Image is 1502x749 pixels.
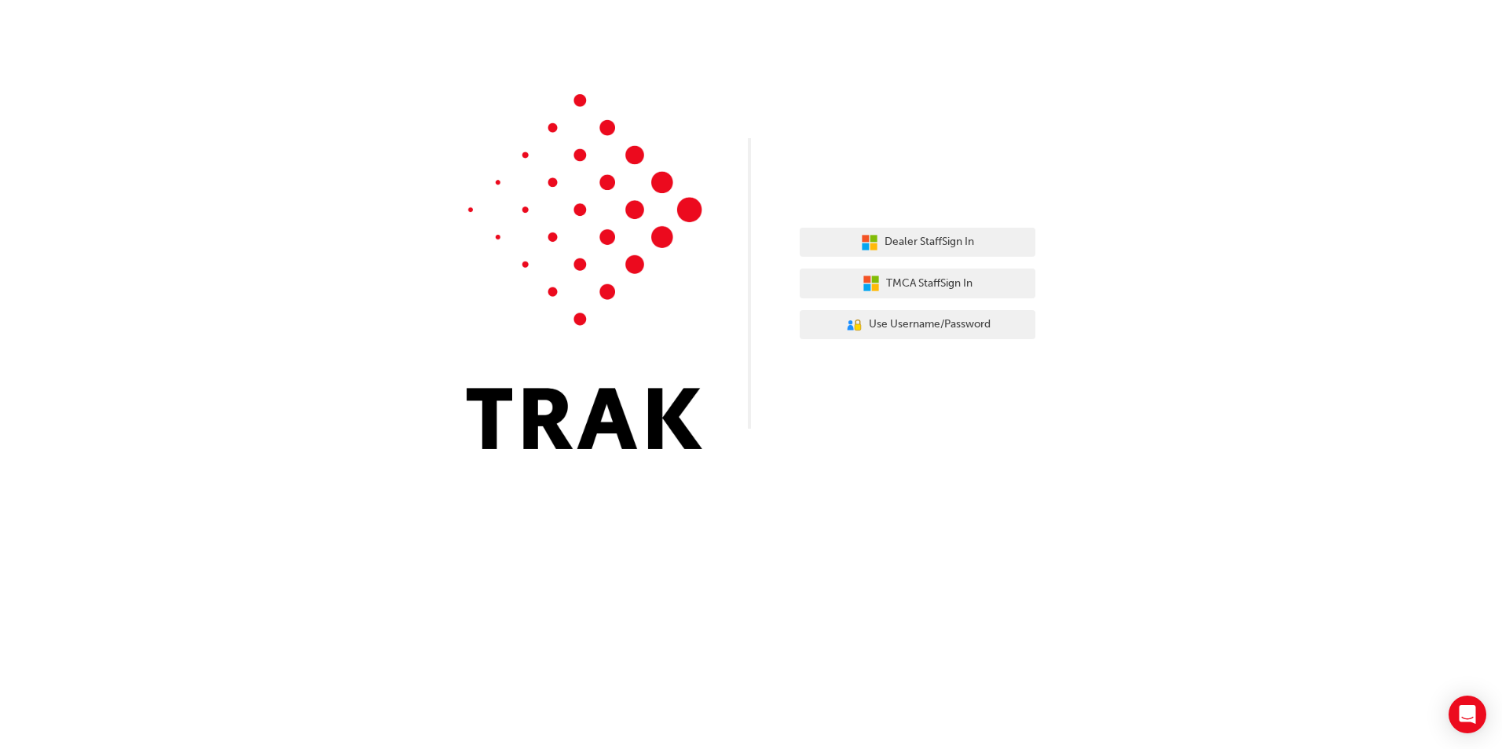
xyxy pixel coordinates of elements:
button: Use Username/Password [800,310,1035,340]
span: Dealer Staff Sign In [885,233,974,251]
span: TMCA Staff Sign In [886,275,973,293]
button: TMCA StaffSign In [800,269,1035,298]
div: Open Intercom Messenger [1449,696,1486,733]
span: Use Username/Password [869,316,991,334]
button: Dealer StaffSign In [800,228,1035,258]
img: Trak [467,94,702,449]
